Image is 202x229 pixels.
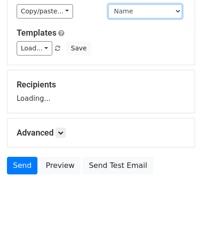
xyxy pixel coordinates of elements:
a: Send Test Email [83,157,153,174]
iframe: Chat Widget [156,185,202,229]
div: Loading... [17,80,185,104]
button: Save [67,41,91,56]
a: Copy/paste... [17,4,73,19]
a: Send [7,157,37,174]
a: Templates [17,28,56,37]
a: Load... [17,41,52,56]
a: Preview [40,157,80,174]
h5: Recipients [17,80,185,90]
h5: Advanced [17,128,185,138]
